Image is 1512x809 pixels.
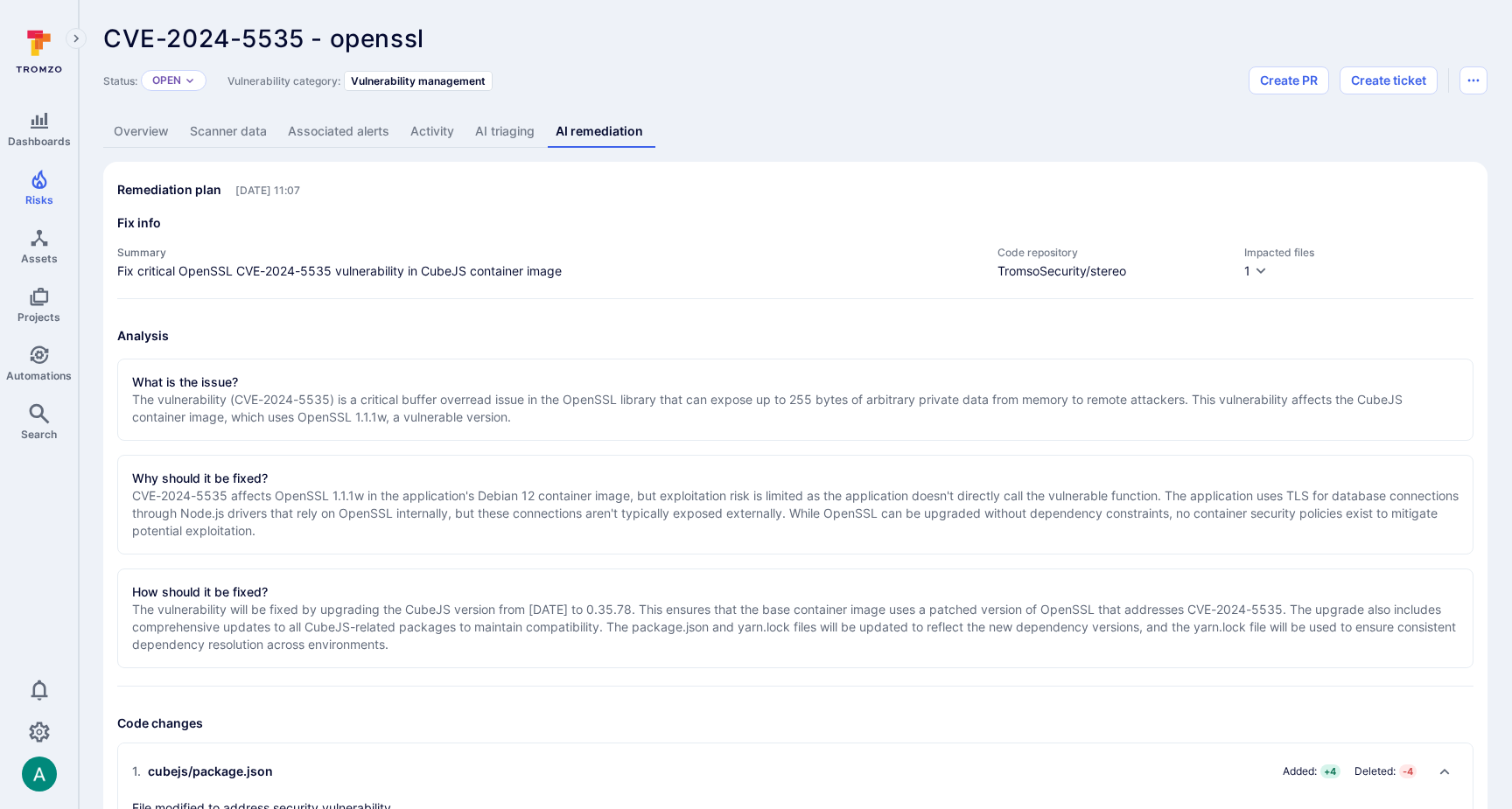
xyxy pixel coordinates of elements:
p: The vulnerability (CVE-2024-5535) is a critical buffer overread issue in the OpenSSL library that... [132,391,1459,426]
a: Activity [400,115,465,148]
button: Create PR [1249,66,1329,94]
img: ACg8ocLSa5mPYBaXNx3eFu_EmspyJX0laNWN7cXOFirfQ7srZveEpg=s96-c [22,757,57,792]
h2: Remediation plan [117,181,221,199]
span: Deleted: [1354,764,1396,778]
span: Search [21,428,57,441]
button: 1 [1244,262,1268,281]
h3: Analysis [117,327,1473,345]
span: 1 . [132,763,141,780]
span: Status: [103,74,137,87]
span: TromsoSecurity/stereo [997,262,1227,280]
span: Only visible to Tromzo users [235,184,300,197]
span: Projects [17,310,60,324]
button: Expand navigation menu [66,28,87,49]
a: AI remediation [545,115,654,148]
div: Arjan Dehar [22,757,57,792]
i: Expand navigation menu [70,31,82,46]
span: Code repository [997,246,1227,259]
h2: What is the issue? [132,373,238,391]
span: Automations [6,369,72,382]
a: Overview [103,115,179,148]
div: Vulnerability tabs [103,115,1487,148]
span: Dashboards [8,135,71,148]
span: Vulnerability category: [227,74,340,87]
h2: Why should it be fixed? [132,470,268,487]
p: CVE-2024-5535 affects OpenSSL 1.1.1w in the application's Debian 12 container image, but exploita... [132,487,1459,540]
span: Added: [1283,764,1317,778]
h3: Code changes [117,715,1473,732]
a: AI triaging [465,115,545,148]
button: Create ticket [1340,66,1438,94]
button: Open [152,73,181,87]
span: CVE-2024-5535 - openssl [103,24,424,53]
h2: How should it be fixed? [132,583,268,601]
div: 1 [1244,262,1250,280]
span: Risks [25,193,53,206]
div: cubejs/package.json [132,763,273,780]
h4: Summary [117,246,980,259]
span: Impacted files [1244,246,1473,259]
span: Assets [21,252,58,265]
h3: Fix info [117,214,1473,232]
button: Expand dropdown [185,75,195,86]
span: - 4 [1399,764,1417,778]
a: Associated alerts [277,115,400,148]
div: Vulnerability management [344,71,493,91]
span: Fix critical OpenSSL CVE-2024-5535 vulnerability in CubeJS container image [117,262,980,280]
span: + 4 [1320,764,1340,778]
button: Options menu [1459,66,1487,94]
p: The vulnerability will be fixed by upgrading the CubeJS version from [DATE] to 0.35.78. This ensu... [132,601,1459,653]
a: Scanner data [179,115,277,148]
